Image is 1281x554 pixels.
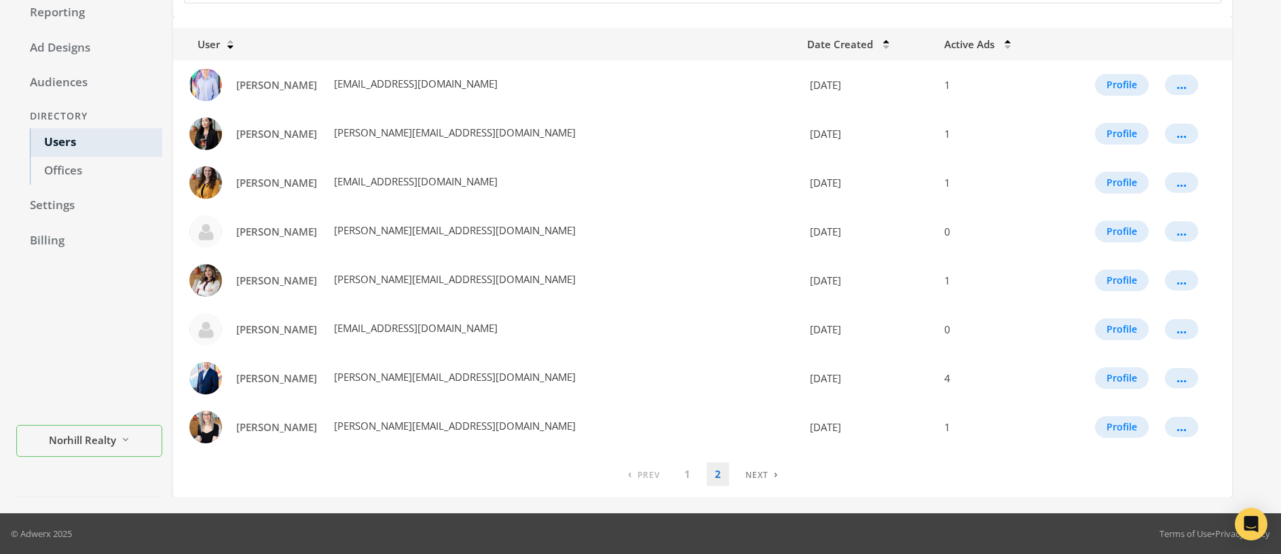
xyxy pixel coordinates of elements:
[1176,426,1187,428] div: ...
[16,191,162,220] a: Settings
[1165,368,1198,388] button: ...
[1095,318,1149,340] button: Profile
[1165,124,1198,144] button: ...
[1095,221,1149,242] button: Profile
[236,420,317,434] span: [PERSON_NAME]
[1235,508,1267,540] div: Open Intercom Messenger
[189,69,222,101] img: Mark Brawley profile
[181,37,220,51] span: User
[799,354,937,403] td: [DATE]
[227,317,326,342] a: [PERSON_NAME]
[676,462,699,486] a: 1
[1176,133,1187,134] div: ...
[189,313,222,346] img: Trentin Hartman profile
[1095,123,1149,145] button: Profile
[1176,182,1187,183] div: ...
[1165,319,1198,339] button: ...
[936,403,1050,451] td: 1
[807,37,873,51] span: Date Created
[236,127,317,141] span: [PERSON_NAME]
[189,117,222,150] img: Nina Tapias profile
[331,370,576,384] span: [PERSON_NAME][EMAIL_ADDRESS][DOMAIN_NAME]
[227,219,326,244] a: [PERSON_NAME]
[1159,528,1212,540] a: Terms of Use
[1095,367,1149,389] button: Profile
[1095,416,1149,438] button: Profile
[936,305,1050,354] td: 0
[1215,528,1270,540] a: Privacy Policy
[30,157,162,185] a: Offices
[1176,84,1187,86] div: ...
[620,462,786,486] nav: pagination
[628,467,632,481] span: ‹
[227,268,326,293] a: [PERSON_NAME]
[236,78,317,92] span: [PERSON_NAME]
[331,174,498,188] span: [EMAIL_ADDRESS][DOMAIN_NAME]
[1095,74,1149,96] button: Profile
[799,305,937,354] td: [DATE]
[236,371,317,385] span: [PERSON_NAME]
[227,73,326,98] a: [PERSON_NAME]
[799,256,937,305] td: [DATE]
[189,362,222,394] img: Vincent Biondillo profile
[944,37,995,51] span: Active Ads
[236,225,317,238] span: [PERSON_NAME]
[331,321,498,335] span: [EMAIL_ADDRESS][DOMAIN_NAME]
[227,415,326,440] a: [PERSON_NAME]
[1095,172,1149,193] button: Profile
[227,170,326,196] a: [PERSON_NAME]
[799,158,937,207] td: [DATE]
[331,272,576,286] span: [PERSON_NAME][EMAIL_ADDRESS][DOMAIN_NAME]
[799,60,937,109] td: [DATE]
[236,176,317,189] span: [PERSON_NAME]
[236,274,317,287] span: [PERSON_NAME]
[189,411,222,443] img: Yolanda Movsessian profile
[16,34,162,62] a: Ad Designs
[936,354,1050,403] td: 4
[1176,377,1187,379] div: ...
[331,126,576,139] span: [PERSON_NAME][EMAIL_ADDRESS][DOMAIN_NAME]
[16,425,162,457] button: Norhill Realty
[1165,417,1198,437] button: ...
[799,403,937,451] td: [DATE]
[1165,221,1198,242] button: ...
[1165,75,1198,95] button: ...
[1165,172,1198,193] button: ...
[1176,231,1187,232] div: ...
[799,109,937,158] td: [DATE]
[936,109,1050,158] td: 1
[227,122,326,147] a: [PERSON_NAME]
[227,366,326,391] a: [PERSON_NAME]
[331,223,576,237] span: [PERSON_NAME][EMAIL_ADDRESS][DOMAIN_NAME]
[236,322,317,336] span: [PERSON_NAME]
[936,158,1050,207] td: 1
[49,432,116,448] span: Norhill Realty
[16,227,162,255] a: Billing
[30,128,162,157] a: Users
[936,207,1050,256] td: 0
[1176,280,1187,281] div: ...
[331,419,576,432] span: [PERSON_NAME][EMAIL_ADDRESS][DOMAIN_NAME]
[189,166,222,199] img: Rachael Hartzog profile
[1176,329,1187,330] div: ...
[799,207,937,256] td: [DATE]
[16,104,162,129] div: Directory
[189,215,222,248] img: Sophie Boyd profile
[936,60,1050,109] td: 1
[620,462,668,486] a: Previous
[1159,527,1270,540] div: •
[1165,270,1198,291] button: ...
[331,77,498,90] span: [EMAIL_ADDRESS][DOMAIN_NAME]
[1095,270,1149,291] button: Profile
[11,527,72,540] p: © Adwerx 2025
[189,264,222,297] img: Tania Vargas profile
[16,69,162,97] a: Audiences
[936,256,1050,305] td: 1
[707,462,729,486] a: 2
